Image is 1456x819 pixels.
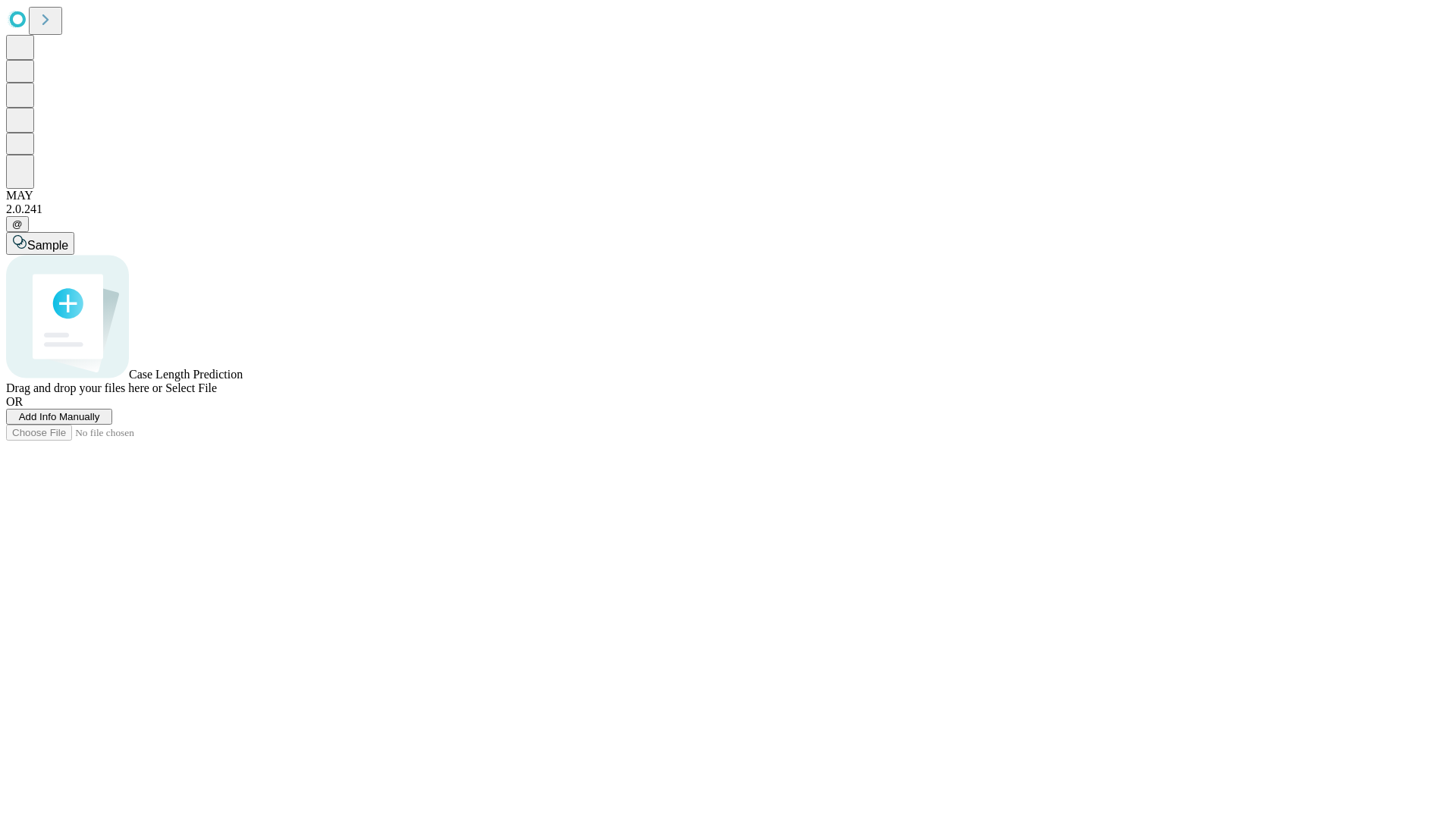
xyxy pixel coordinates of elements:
button: Sample [6,232,74,255]
span: Select File [165,381,217,394]
span: OR [6,395,23,408]
button: @ [6,216,29,232]
span: Sample [27,239,68,252]
span: Add Info Manually [19,411,100,422]
span: Case Length Prediction [129,368,243,381]
div: 2.0.241 [6,202,1450,216]
div: MAY [6,189,1450,202]
button: Add Info Manually [6,409,112,425]
span: Drag and drop your files here or [6,381,162,394]
span: @ [12,218,23,230]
